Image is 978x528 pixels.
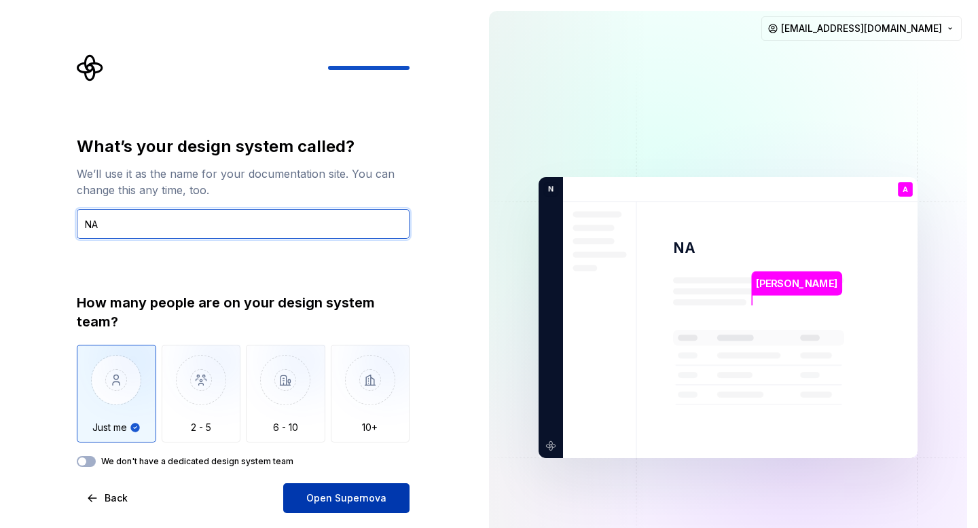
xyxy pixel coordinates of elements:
[77,483,139,513] button: Back
[101,456,293,467] label: We don't have a dedicated design system team
[77,166,410,198] div: We’ll use it as the name for your documentation site. You can change this any time, too.
[77,293,410,331] div: How many people are on your design system team?
[77,136,410,157] div: What’s your design system called?
[283,483,410,513] button: Open Supernova
[306,491,386,505] span: Open Supernova
[673,238,695,258] p: NA
[77,54,104,81] svg: Supernova Logo
[543,183,554,195] p: N
[77,209,410,239] input: Design system name
[756,276,837,291] p: [PERSON_NAME]
[903,186,908,193] p: A
[781,22,942,35] span: [EMAIL_ADDRESS][DOMAIN_NAME]
[761,16,962,41] button: [EMAIL_ADDRESS][DOMAIN_NAME]
[105,491,128,505] span: Back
